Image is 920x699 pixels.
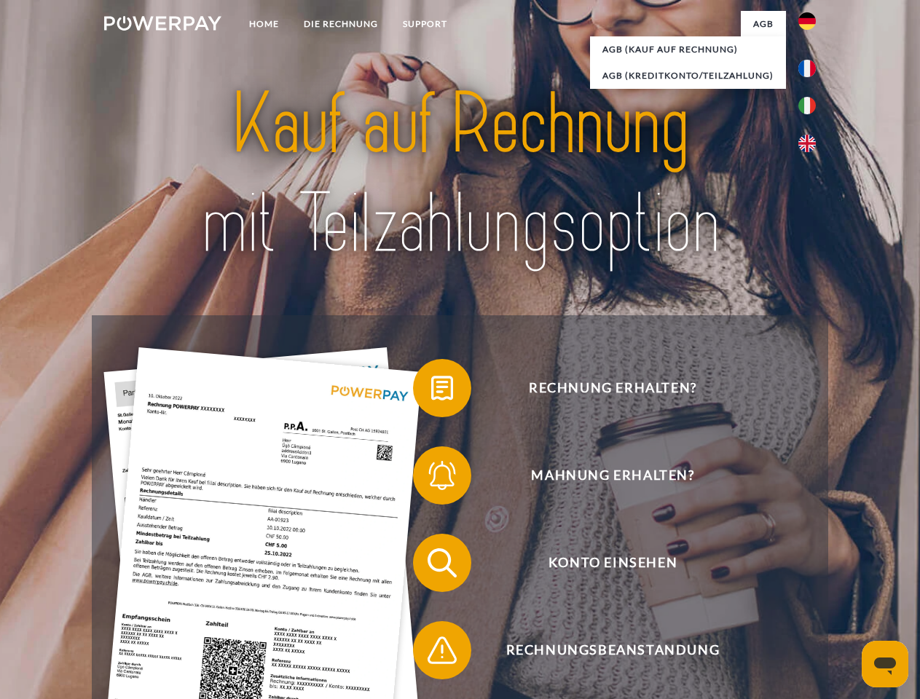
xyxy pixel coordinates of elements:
img: qb_warning.svg [424,632,460,668]
a: DIE RECHNUNG [291,11,390,37]
img: title-powerpay_de.svg [139,70,781,279]
img: qb_search.svg [424,545,460,581]
button: Rechnungsbeanstandung [413,621,792,679]
span: Konto einsehen [434,534,791,592]
img: qb_bill.svg [424,370,460,406]
a: Home [237,11,291,37]
a: SUPPORT [390,11,460,37]
button: Mahnung erhalten? [413,446,792,505]
img: de [798,12,816,30]
img: it [798,97,816,114]
span: Rechnung erhalten? [434,359,791,417]
img: fr [798,60,816,77]
img: logo-powerpay-white.svg [104,16,221,31]
a: AGB (Kreditkonto/Teilzahlung) [590,63,786,89]
button: Konto einsehen [413,534,792,592]
span: Rechnungsbeanstandung [434,621,791,679]
button: Rechnung erhalten? [413,359,792,417]
span: Mahnung erhalten? [434,446,791,505]
img: qb_bell.svg [424,457,460,494]
a: AGB (Kauf auf Rechnung) [590,36,786,63]
img: en [798,135,816,152]
iframe: Schaltfläche zum Öffnen des Messaging-Fensters [862,641,908,687]
a: agb [741,11,786,37]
